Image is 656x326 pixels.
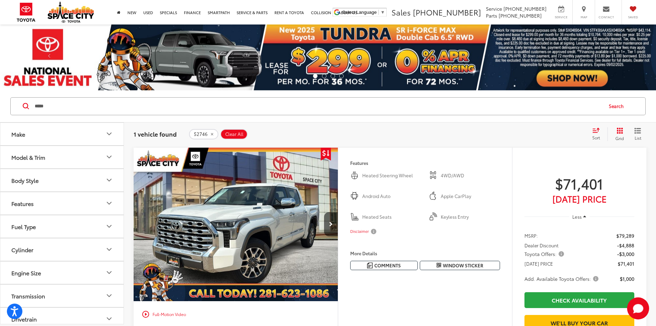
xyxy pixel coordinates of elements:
[133,148,339,302] img: 2025 Toyota Tundra 1794 Edition 4WD CrewMax 5.5ft
[617,242,634,249] span: -$4,888
[486,5,502,12] span: Service
[350,229,369,234] span: Disclaimer
[350,224,378,239] button: Disclaimer
[0,285,124,307] button: TransmissionTransmission
[105,199,113,207] div: Features
[11,131,25,137] div: Make
[350,160,500,165] h4: Features
[362,214,421,220] span: Heated Seats
[220,129,248,139] button: Clear All
[616,232,634,239] span: $79,289
[486,12,497,19] span: Parts
[342,10,377,15] span: Select Language
[615,135,624,141] span: Grid
[441,193,500,200] span: Apple CarPlay
[194,131,208,137] span: 52746
[350,261,418,270] button: Comments
[105,222,113,230] div: Fuel Type
[374,262,401,269] span: Comments
[105,245,113,254] div: Cylinder
[105,315,113,323] div: Drivetrain
[524,250,566,257] button: Toyota Offers:
[441,172,500,179] span: 4WD/AWD
[420,261,500,270] button: Window Sticker
[524,242,559,249] span: Dealer Discount
[618,260,634,267] span: $71,401
[362,172,421,179] span: Heated Steering Wheel
[598,15,614,19] span: Contact
[133,148,339,302] a: 2025 Toyota Tundra 1794 Edition 4WD CrewMax 5.5ft2025 Toyota Tundra 1794 Edition 4WD CrewMax 5.5f...
[607,127,629,141] button: Grid View
[105,153,113,161] div: Model & Trim
[350,251,500,256] h4: More Details
[625,15,641,19] span: Saved
[0,215,124,238] button: Fuel TypeFuel Type
[524,250,565,257] span: Toyota Offers:
[443,262,483,269] span: Window Sticker
[324,212,338,236] button: Next image
[602,98,634,115] button: Search
[524,292,634,308] a: Check Availability
[524,275,601,282] button: Add. Available Toyota Offers:
[105,130,113,138] div: Make
[524,175,634,192] span: $71,401
[589,127,607,141] button: Select sort value
[342,10,385,15] a: Select Language​
[620,275,634,282] span: $1,000
[48,1,94,23] img: Space City Toyota
[524,232,538,239] span: MSRP:
[0,146,124,168] button: Model & TrimModel & Trim
[572,214,582,220] span: Less
[381,10,385,15] span: ▼
[321,148,331,161] span: Get Price Drop Alert
[499,12,542,19] span: [PHONE_NUMBER]
[105,176,113,184] div: Body Style
[592,135,600,140] span: Sort
[576,15,591,19] span: Map
[11,223,36,230] div: Fuel Type
[0,192,124,215] button: FeaturesFeatures
[627,297,649,319] svg: Start Chat
[189,129,218,139] button: remove 52746
[105,292,113,300] div: Transmission
[367,263,373,268] img: Comments
[553,15,569,19] span: Service
[0,123,124,145] button: MakeMake
[524,195,634,202] span: [DATE] Price
[441,214,500,220] span: Keyless Entry
[11,177,39,184] div: Body Style
[11,154,45,160] div: Model & Trim
[0,261,124,284] button: Engine SizeEngine Size
[0,169,124,191] button: Body StyleBody Style
[105,268,113,277] div: Engine Size
[503,5,546,12] span: [PHONE_NUMBER]
[634,135,641,141] span: List
[629,127,646,141] button: List View
[133,148,339,302] div: 2025 Toyota Tundra i-FORCE MAX 1794 Edition i-FORCE MAX 0
[362,193,421,200] span: Android Auto
[437,263,441,268] i: Window Sticker
[0,238,124,261] button: CylinderCylinder
[11,246,33,253] div: Cylinder
[617,250,634,257] span: -$3,000
[627,297,649,319] button: Toggle Chat Window
[34,98,602,115] input: Search by Make, Model, or Keyword
[569,211,590,223] button: Less
[524,275,600,282] span: Add. Available Toyota Offers:
[134,130,177,138] span: 1 vehicle found
[413,7,481,18] span: [PHONE_NUMBER]
[225,131,243,137] span: Clear All
[392,7,411,18] span: Sales
[11,200,34,207] div: Features
[524,260,553,267] span: [DATE] PRICE
[11,316,37,322] div: Drivetrain
[11,269,41,276] div: Engine Size
[11,293,45,299] div: Transmission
